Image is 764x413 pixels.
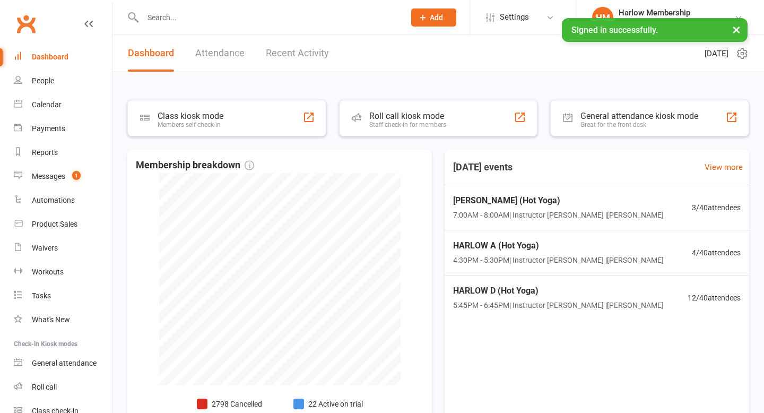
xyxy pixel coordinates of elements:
button: × [727,18,746,41]
a: Attendance [195,35,245,72]
a: Messages 1 [14,165,112,188]
span: Add [430,13,443,22]
div: Workouts [32,268,64,276]
div: Reports [32,148,58,157]
a: Calendar [14,93,112,117]
div: Messages [32,172,65,180]
h3: [DATE] events [445,158,521,177]
div: Harlow Membership [619,8,734,18]
button: Add [411,8,456,27]
span: Membership breakdown [136,158,254,173]
span: [PERSON_NAME] (Hot Yoga) [453,194,664,208]
a: Reports [14,141,112,165]
div: Staff check-in for members [369,121,446,128]
div: Roll call kiosk mode [369,111,446,121]
a: What's New [14,308,112,332]
a: Tasks [14,284,112,308]
div: Great for the front desk [580,121,698,128]
div: Harlow Hot Yoga, Pilates and Barre [619,18,734,27]
div: General attendance [32,359,97,367]
li: 22 Active on trial [293,398,363,410]
a: General attendance kiosk mode [14,351,112,375]
div: HM [592,7,613,28]
span: 1 [72,171,81,180]
a: Roll call [14,375,112,399]
span: Signed in successfully. [571,25,658,35]
a: Clubworx [13,11,39,37]
span: HARLOW D (Hot Yoga) [453,284,664,298]
a: View more [705,161,743,174]
input: Search... [140,10,397,25]
div: Automations [32,196,75,204]
span: 12 / 40 attendees [688,292,741,304]
a: Recent Activity [266,35,329,72]
div: Tasks [32,291,51,300]
div: Roll call [32,383,57,391]
span: 4:30PM - 5:30PM | Instructor [PERSON_NAME] | [PERSON_NAME] [453,254,664,266]
a: Workouts [14,260,112,284]
span: HARLOW A (Hot Yoga) [453,239,664,253]
div: Members self check-in [158,121,223,128]
a: Payments [14,117,112,141]
a: Automations [14,188,112,212]
div: Waivers [32,244,58,252]
div: Class kiosk mode [158,111,223,121]
div: Dashboard [32,53,68,61]
a: Waivers [14,236,112,260]
div: Product Sales [32,220,77,228]
a: People [14,69,112,93]
a: Product Sales [14,212,112,236]
span: Settings [500,5,529,29]
div: Calendar [32,100,62,109]
a: Dashboard [128,35,174,72]
span: 7:00AM - 8:00AM | Instructor [PERSON_NAME] | [PERSON_NAME] [453,209,664,221]
span: 5:45PM - 6:45PM | Instructor [PERSON_NAME] | [PERSON_NAME] [453,299,664,311]
div: General attendance kiosk mode [580,111,698,121]
div: People [32,76,54,85]
div: Payments [32,124,65,133]
span: [DATE] [705,47,728,60]
div: What's New [32,315,70,324]
a: Dashboard [14,45,112,69]
li: 2798 Cancelled [197,398,276,410]
span: 3 / 40 attendees [692,202,741,213]
span: 4 / 40 attendees [692,247,741,259]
